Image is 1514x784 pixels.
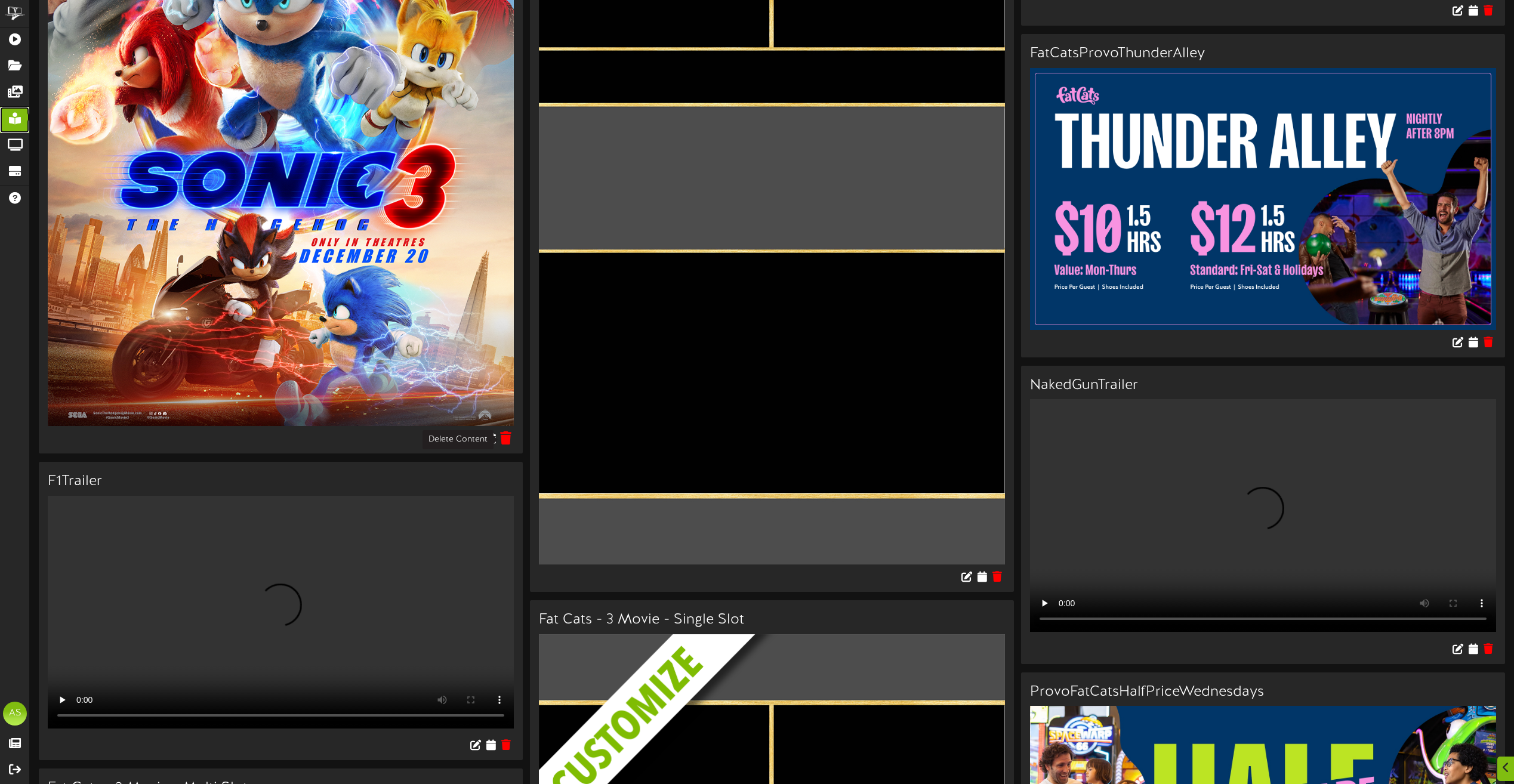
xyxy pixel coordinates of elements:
h3: F1Trailer [48,474,514,489]
h3: ProvoFatCatsHalfPriceWednesdays [1030,684,1496,700]
h3: Fat Cats - 3 Movie - Single Slot [539,612,1005,628]
h3: NakedGunTrailer [1030,378,1496,393]
img: 662f0b99-5cc2-449a-8975-befbbf2e4bc3.jpg [1030,68,1496,330]
h3: FatCatsProvoThunderAlley [1030,46,1496,61]
video: Your browser does not support HTML5 video. [1030,399,1496,632]
div: AS [3,702,27,726]
video: Your browser does not support HTML5 video. [48,496,514,729]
